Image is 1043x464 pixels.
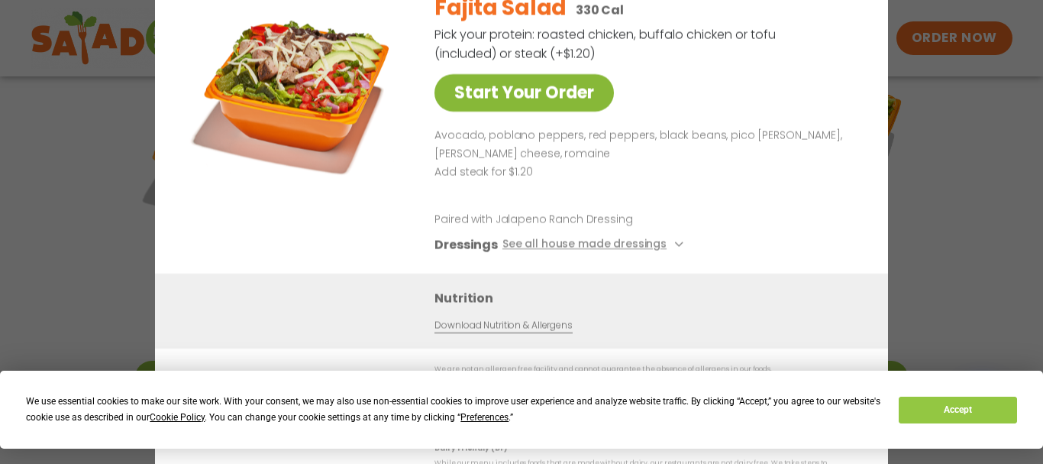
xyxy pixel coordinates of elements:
p: Paired with Jalapeno Ranch Dressing [434,212,717,228]
button: See all house made dressings [502,235,688,255]
span: Preferences [460,412,509,423]
h3: Dressings [434,235,498,255]
p: Pick your protein: roasted chicken, buffalo chicken or tofu (included) or steak (+$1.20) [434,25,778,63]
h3: Nutrition [434,289,865,308]
span: Cookie Policy [150,412,205,423]
a: Start Your Order [434,74,614,112]
p: Add steak for $1.20 [434,164,851,182]
p: Avocado, poblano peppers, red peppers, black beans, pico [PERSON_NAME], [PERSON_NAME] cheese, rom... [434,127,851,164]
p: We are not an allergen free facility and cannot guarantee the absence of allergens in our foods. [434,364,857,375]
button: Accept [899,397,1016,423]
strong: Dairy Friendly (DF) [434,444,506,453]
div: We use essential cookies to make our site work. With your consent, we may also use non-essential ... [26,394,880,426]
a: Download Nutrition & Allergens [434,319,572,333]
p: 330 Cal [576,1,624,20]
